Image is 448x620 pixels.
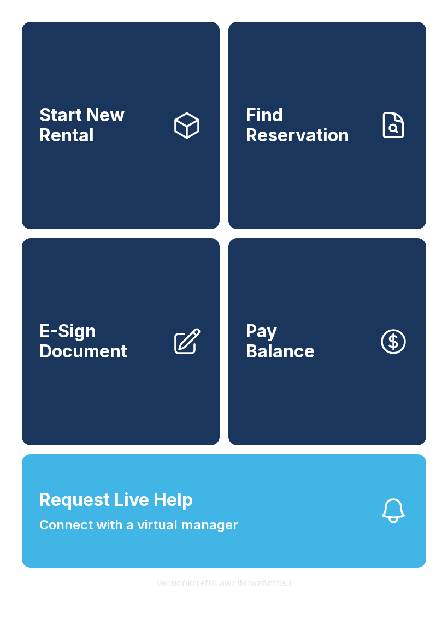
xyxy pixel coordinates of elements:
button: Request Live HelpConnect with a virtual manager [22,454,426,568]
a: Find Reservation [228,22,426,229]
a: Start New Rental [22,22,220,229]
span: Start New Rental [39,105,163,145]
a: E-Sign Document [22,238,220,445]
span: Find Reservation [246,105,369,145]
span: Request Live Help [39,487,193,513]
span: Pay Balance [246,321,315,361]
span: Connect with a virtual manager [39,515,238,535]
span: E-Sign Document [39,321,163,361]
button: PayBalance [228,238,426,445]
button: VersionkrrefDLawElMlwz8nfSsJ [148,568,300,598]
